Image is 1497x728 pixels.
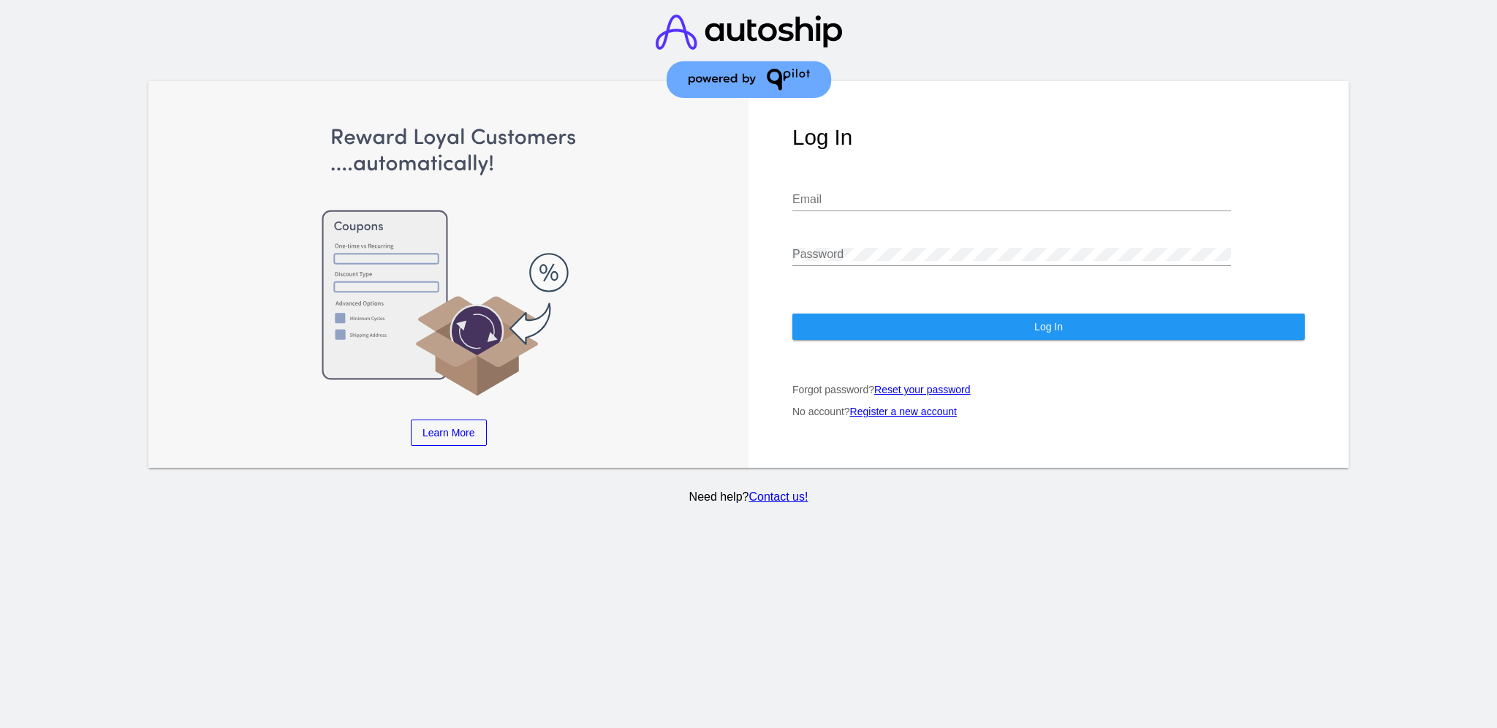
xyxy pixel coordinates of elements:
a: Reset your password [874,384,971,395]
img: Apply Coupons Automatically to Scheduled Orders with QPilot [192,125,705,398]
p: No account? [792,406,1305,417]
a: Register a new account [850,406,957,417]
input: Email [792,193,1231,206]
h1: Log In [792,125,1305,150]
span: Log In [1034,321,1063,333]
span: Learn More [422,427,475,439]
p: Forgot password? [792,384,1305,395]
p: Need help? [145,490,1352,504]
button: Log In [792,314,1305,340]
a: Contact us! [748,490,808,503]
a: Learn More [411,420,487,446]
